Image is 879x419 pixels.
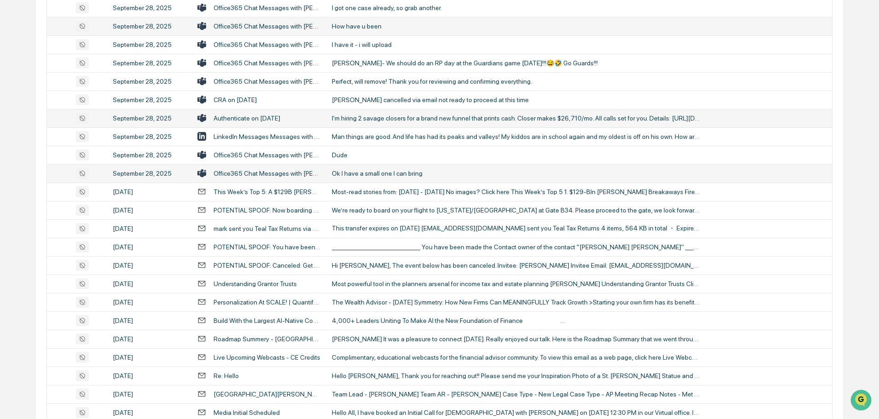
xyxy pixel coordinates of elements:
[6,130,62,146] a: 🔎Data Lookup
[214,96,257,103] div: CRA on [DATE]
[6,112,63,129] a: 🖐️Preclearance
[332,170,700,177] div: Ok I have a small one I can bring
[9,117,17,124] div: 🖐️
[214,280,297,287] div: Understanding Grantor Trusts
[9,134,17,142] div: 🔎
[18,133,58,143] span: Data Lookup
[113,78,186,85] div: September 28, 2025
[214,4,321,11] div: Office365 Chat Messages with [PERSON_NAME], [PERSON_NAME], [PERSON_NAME], [PERSON_NAME], [PERSON_...
[214,372,239,379] div: Re: Hello
[214,59,321,67] div: Office365 Chat Messages with [PERSON_NAME], [PERSON_NAME], [PERSON_NAME], [PERSON_NAME], [PERSON_...
[113,115,186,122] div: September 28, 2025
[113,207,186,214] div: [DATE]
[113,4,186,11] div: September 28, 2025
[332,390,700,398] div: Team Lead - [PERSON_NAME] Team AR - [PERSON_NAME] Case Type - New Legal Case Type - AP Meeting Re...
[332,317,700,324] div: 4,000+ Leaders Uniting To Make AI the New Foundation of Finance‌ ­‌ ­‌ ­‌ ­‌ ­‌ ­‌ ­‌ ­‌ ­‌ ­‌ ­‌...
[113,335,186,343] div: [DATE]
[18,116,59,125] span: Preclearance
[332,78,700,85] div: Perfect, will remove! Thank you for reviewing and confirming everything.
[156,73,168,84] button: Start new chat
[332,280,700,287] div: Most powerful tool in the planners arsenal for income tax and estate planning [PERSON_NAME] Under...
[113,243,186,251] div: [DATE]
[113,23,186,30] div: September 28, 2025
[332,243,700,251] div: ________________________________ You have been made the Contact owner of the contact "[PERSON_NAM...
[332,372,700,379] div: Hello [PERSON_NAME], Thank you for reaching out!! Please send me your Inspiration Photo of a St. ...
[214,170,321,177] div: Office365 Chat Messages with [PERSON_NAME], [PERSON_NAME], [PERSON_NAME], [PERSON_NAME], [PERSON_...
[214,409,280,416] div: Media Initial Scheduled
[214,78,321,85] div: Office365 Chat Messages with [PERSON_NAME], [PERSON_NAME] on [DATE]
[332,96,700,103] div: [PERSON_NAME] cancelled via email not ready to proceed at this time
[214,243,321,251] div: POTENTIAL SPOOF: You have been made the Contact owner of the contact "[PERSON_NAME] [PERSON_NAME]"
[214,225,321,232] div: mark sent you Teal Tax Returns via WeTransfer
[214,354,320,361] div: Live Upcoming Webcasts - CE Credits
[113,317,186,324] div: [DATE]
[332,4,700,11] div: I got one case already, so grab another.
[332,188,700,195] div: Most-read stories from: [DATE] - [DATE] No images? Click here This Week’s Top 5 1. $129-Bln [PERS...
[113,151,186,159] div: September 28, 2025
[113,390,186,398] div: [DATE]
[76,116,114,125] span: Attestations
[332,262,700,269] div: Hi [PERSON_NAME], The event below has been canceled. Invitee: [PERSON_NAME] Invitee Email: [EMAIL...
[214,335,321,343] div: Roadmap Summery - [GEOGRAPHIC_DATA]
[113,59,186,67] div: September 28, 2025
[214,298,321,306] div: Personalization At SCALE! | Quantify The Direct Index Advantage | Fight The Concentrated Position...
[113,354,186,361] div: [DATE]
[113,170,186,177] div: September 28, 2025
[214,262,321,269] div: POTENTIAL SPOOF: Canceled: Get Your Complimentary Roadmap for Retirement with [PERSON_NAME] on [D...
[67,117,74,124] div: 🗄️
[214,151,321,159] div: Office365 Chat Messages with [PERSON_NAME], [PERSON_NAME] [PERSON_NAME] on [DATE]
[332,298,700,306] div: The Wealth Advisor - [DATE] Symmetry: How New Firms Can MEANINGFULLY Track Growth >Starting your ...
[63,112,118,129] a: 🗄️Attestations
[332,354,700,361] div: Complimentary, educational webcasts for the financial advisor community. To view this email as a ...
[31,70,151,80] div: Start new chat
[332,224,700,233] div: This transfer expires on [DATE] [EMAIL_ADDRESS][DOMAIN_NAME] sent you Teal Tax Returns 4 items, 5...
[113,280,186,287] div: [DATE]
[332,115,700,122] div: I'm hiring 2 savage closers for a brand new funnel that prints cash. Closer makes $26,710/mo. All...
[113,96,186,103] div: September 28, 2025
[214,207,321,214] div: POTENTIAL SPOOF: Now boarding your flight to [US_STATE]/[GEOGRAPHIC_DATA] at Gate B34
[113,372,186,379] div: [DATE]
[9,70,26,87] img: 1746055101610-c473b297-6a78-478c-a979-82029cc54cd1
[332,41,700,48] div: I have it - i will upload
[113,133,186,140] div: September 28, 2025
[113,225,186,232] div: [DATE]
[9,19,168,34] p: How can we help?
[850,389,874,413] iframe: Open customer support
[332,151,700,159] div: Dude
[332,133,700,140] div: Man things are good. And life has had its peaks and valleys! My kiddos are in school again and my...
[92,156,111,163] span: Pylon
[113,188,186,195] div: [DATE]
[65,155,111,163] a: Powered byPylon
[214,133,321,140] div: LinkedIn Messages Messages with [PERSON_NAME], [PERSON_NAME]
[214,390,321,398] div: [GEOGRAPHIC_DATA][PERSON_NAME] - Roadmap Meeting (Full) - [DATE]
[113,409,186,416] div: [DATE]
[214,188,321,195] div: This Week’s Top 5: A $129B [PERSON_NAME] Breakaway, [PERSON_NAME] Advisors Replaces CEO, And More
[214,23,321,30] div: Office365 Chat Messages with [PERSON_NAME], [PERSON_NAME] on [DATE]
[31,80,116,87] div: We're available if you need us!
[113,41,186,48] div: September 28, 2025
[214,41,321,48] div: Office365 Chat Messages with [PERSON_NAME], [PERSON_NAME] on [DATE]
[113,262,186,269] div: [DATE]
[332,409,700,416] div: Hello All, I have booked an Initial Call for [DEMOGRAPHIC_DATA] with [PERSON_NAME] on [DATE] 12:3...
[113,298,186,306] div: [DATE]
[332,23,700,30] div: How have u been
[332,207,700,214] div: We’re ready to board on your flight to [US_STATE]/[GEOGRAPHIC_DATA] at Gate B34. Please proceed t...
[214,317,321,324] div: Build With the Largest AI-Native Community in Finance
[332,335,700,343] div: [PERSON_NAME] It was a pleasure to connect [DATE]. Really enjoyed our talk. Here is the Roadmap S...
[214,115,280,122] div: Authenticate on [DATE]
[332,59,700,67] div: [PERSON_NAME]- We should do an RP day at the Guardians game [DATE]!!!😂🤣 Go Guards!!!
